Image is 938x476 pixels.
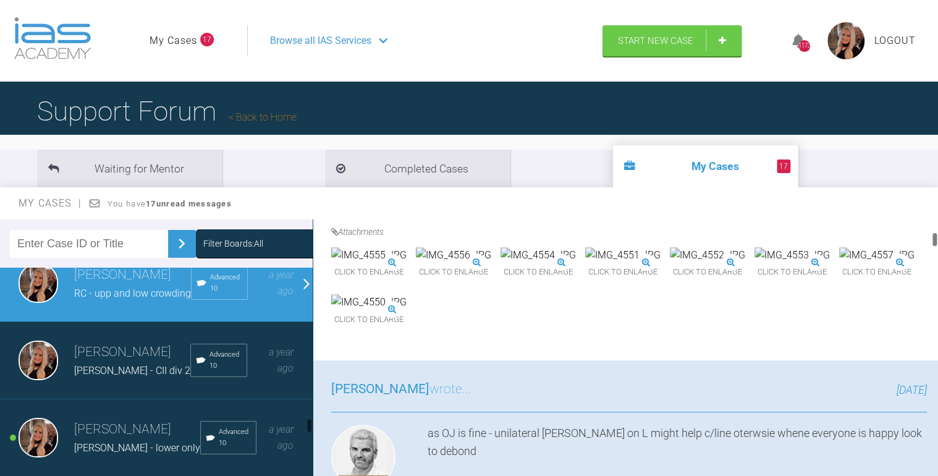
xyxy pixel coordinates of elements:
[874,33,916,49] a: Logout
[897,383,927,396] span: [DATE]
[754,263,830,282] span: Click to enlarge
[203,237,263,250] div: Filter Boards: All
[827,22,864,59] img: profile.png
[270,33,371,49] span: Browse all IAS Services
[269,423,294,451] span: a year ago
[839,263,915,282] span: Click to enlarge
[200,33,214,46] span: 17
[613,145,798,187] li: My Cases
[74,419,200,440] h3: [PERSON_NAME]
[37,150,222,187] li: Waiting for Mentor
[416,247,491,263] img: IMG_4556.JPG
[670,247,745,263] img: IMG_4552.JPG
[10,230,168,258] input: Enter Case ID or Title
[210,272,242,294] span: Advanced 10
[108,199,232,208] span: You have
[754,247,830,263] img: IMG_4553.JPG
[269,269,294,297] span: a year ago
[331,379,471,400] h3: wrote...
[585,247,661,263] img: IMG_4551.JPG
[670,263,745,282] span: Click to enlarge
[146,199,232,208] strong: 17 unread messages
[150,33,197,49] a: My Cases
[19,263,58,303] img: Emma Wall
[501,263,576,282] span: Click to enlarge
[229,111,297,123] a: Back to Home
[331,263,407,282] span: Click to enlarge
[585,263,661,282] span: Click to enlarge
[269,346,294,374] span: a year ago
[331,381,429,396] span: [PERSON_NAME]
[416,263,491,282] span: Click to enlarge
[14,17,91,59] img: logo-light.3e3ef733.png
[19,341,58,380] img: Emma Wall
[219,427,251,449] span: Advanced 10
[798,40,810,52] div: 1173
[331,294,407,310] img: IMG_4550.JPG
[839,247,915,263] img: IMG_4557.JPG
[325,150,510,187] li: Completed Cases
[331,225,927,239] h4: Attachments
[74,442,200,454] span: [PERSON_NAME] - lower only
[501,247,576,263] img: IMG_4554.JPG
[37,90,297,133] h1: Support Forum
[74,365,190,376] span: [PERSON_NAME] - CII div 2
[19,418,58,457] img: Emma Wall
[331,247,407,263] img: IMG_4555.JPG
[172,234,192,253] img: chevronRight.28bd32b0.svg
[618,35,693,46] span: Start New Case
[74,287,191,299] span: RC - upp and low crowding
[331,310,407,329] span: Click to enlarge
[74,265,191,286] h3: [PERSON_NAME]
[209,349,242,372] span: Advanced 10
[602,25,742,56] a: Start New Case
[777,159,790,173] span: 17
[19,197,82,209] span: My Cases
[74,342,190,363] h3: [PERSON_NAME]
